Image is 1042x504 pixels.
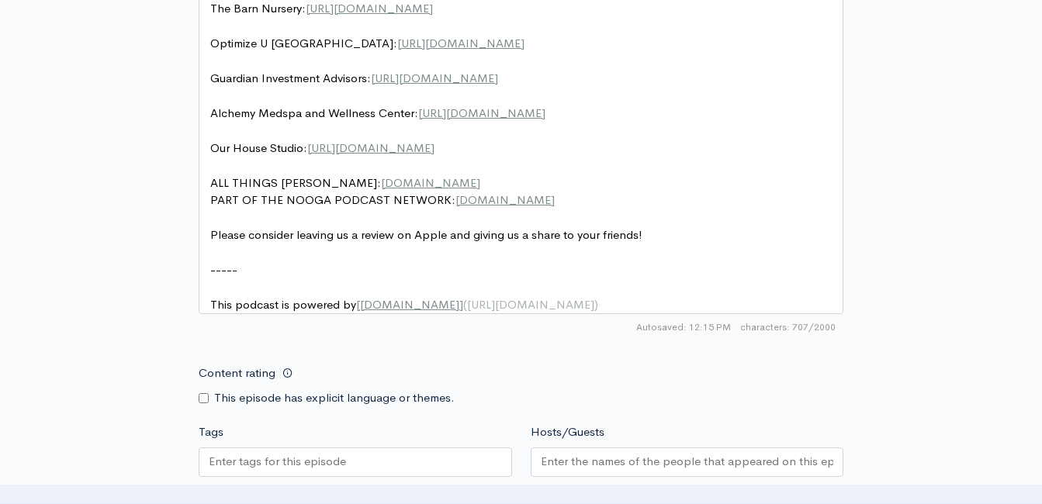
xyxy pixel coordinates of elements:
span: Autosaved: 12:15 PM [636,320,731,334]
span: ] [459,297,463,312]
input: Enter tags for this episode [209,453,348,471]
span: [DOMAIN_NAME] [381,175,480,190]
span: ) [594,297,598,312]
span: [URL][DOMAIN_NAME] [467,297,594,312]
span: ALL THINGS [PERSON_NAME]: [210,175,480,190]
span: ----- [210,262,237,277]
span: Guardian Investment Advisors: [210,71,498,85]
span: Our House Studio: [210,140,434,155]
span: Optimize U [GEOGRAPHIC_DATA]: [210,36,524,50]
span: The Barn Nursery: [210,1,433,16]
label: This episode has explicit language or themes. [214,389,455,407]
span: Please consider leaving us a review on Apple and giving us a share to your friends! [210,227,642,242]
span: PART OF THE NOOGA PODCAST NETWORK: [210,192,555,207]
label: Hosts/Guests [531,423,604,441]
span: 707/2000 [740,320,836,334]
input: Enter the names of the people that appeared on this episode [541,453,834,471]
span: [ [356,297,360,312]
span: [URL][DOMAIN_NAME] [306,1,433,16]
span: Alchemy Medspa and Wellness Center: [210,105,545,120]
span: This podcast is powered by [210,297,598,312]
span: [URL][DOMAIN_NAME] [397,36,524,50]
span: [URL][DOMAIN_NAME] [307,140,434,155]
span: ( [463,297,467,312]
label: Content rating [199,357,275,389]
span: [URL][DOMAIN_NAME] [418,105,545,120]
label: Tags [199,423,223,441]
span: [DOMAIN_NAME] [360,297,459,312]
span: [URL][DOMAIN_NAME] [371,71,498,85]
span: [DOMAIN_NAME] [455,192,555,207]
